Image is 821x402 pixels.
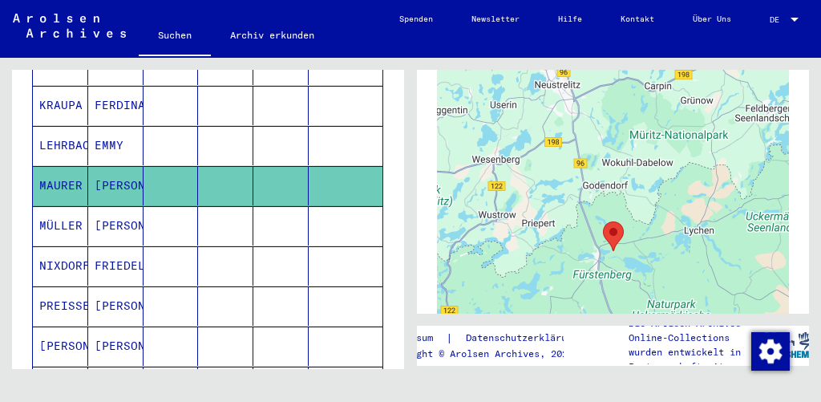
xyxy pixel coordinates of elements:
img: Arolsen_neg.svg [13,14,126,38]
mat-cell: FERDINANDE [88,86,144,125]
div: | [382,330,597,347]
mat-cell: EMMY [88,126,144,165]
mat-cell: [PERSON_NAME] [88,327,144,366]
mat-cell: MÜLLER [33,206,88,246]
p: Copyright © Arolsen Archives, 2021 [382,347,597,361]
mat-cell: LEHRBACH [33,126,88,165]
mat-cell: KRAUPA [33,86,88,125]
mat-cell: [PERSON_NAME] [33,327,88,366]
mat-cell: [PERSON_NAME] [88,206,144,246]
a: Datenschutzerklärung [453,330,597,347]
span: DE [770,15,787,24]
div: Zustimmung ändern [750,331,789,370]
img: Zustimmung ändern [751,332,790,371]
mat-cell: PREISSEL [33,286,88,326]
mat-cell: FRIEDEL [88,246,144,286]
div: Ravensbrück Concentration Camp [603,221,624,251]
a: Archiv erkunden [211,16,334,55]
a: Suchen [139,16,211,58]
p: wurden entwickelt in Partnerschaft mit [629,345,760,374]
mat-cell: [PERSON_NAME] [88,286,144,326]
mat-cell: NIXDORF [33,246,88,286]
p: Die Arolsen Archives Online-Collections [629,316,760,345]
mat-cell: MAURER [33,166,88,205]
mat-cell: [PERSON_NAME] [88,166,144,205]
